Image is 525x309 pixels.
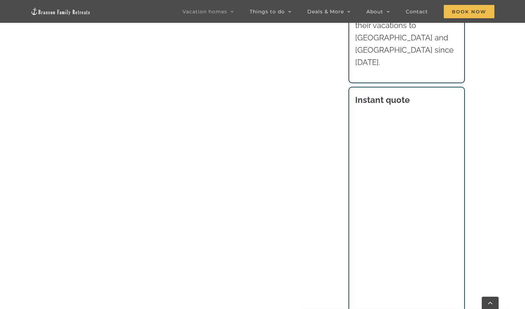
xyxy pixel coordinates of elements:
span: Deals & More [307,9,344,14]
span: About [366,9,383,14]
strong: Instant quote [355,95,410,105]
img: Branson Family Retreats Logo [31,7,90,15]
span: Contact [406,9,428,14]
span: Book Now [444,5,494,18]
span: Vacation homes [183,9,227,14]
span: Things to do [250,9,285,14]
